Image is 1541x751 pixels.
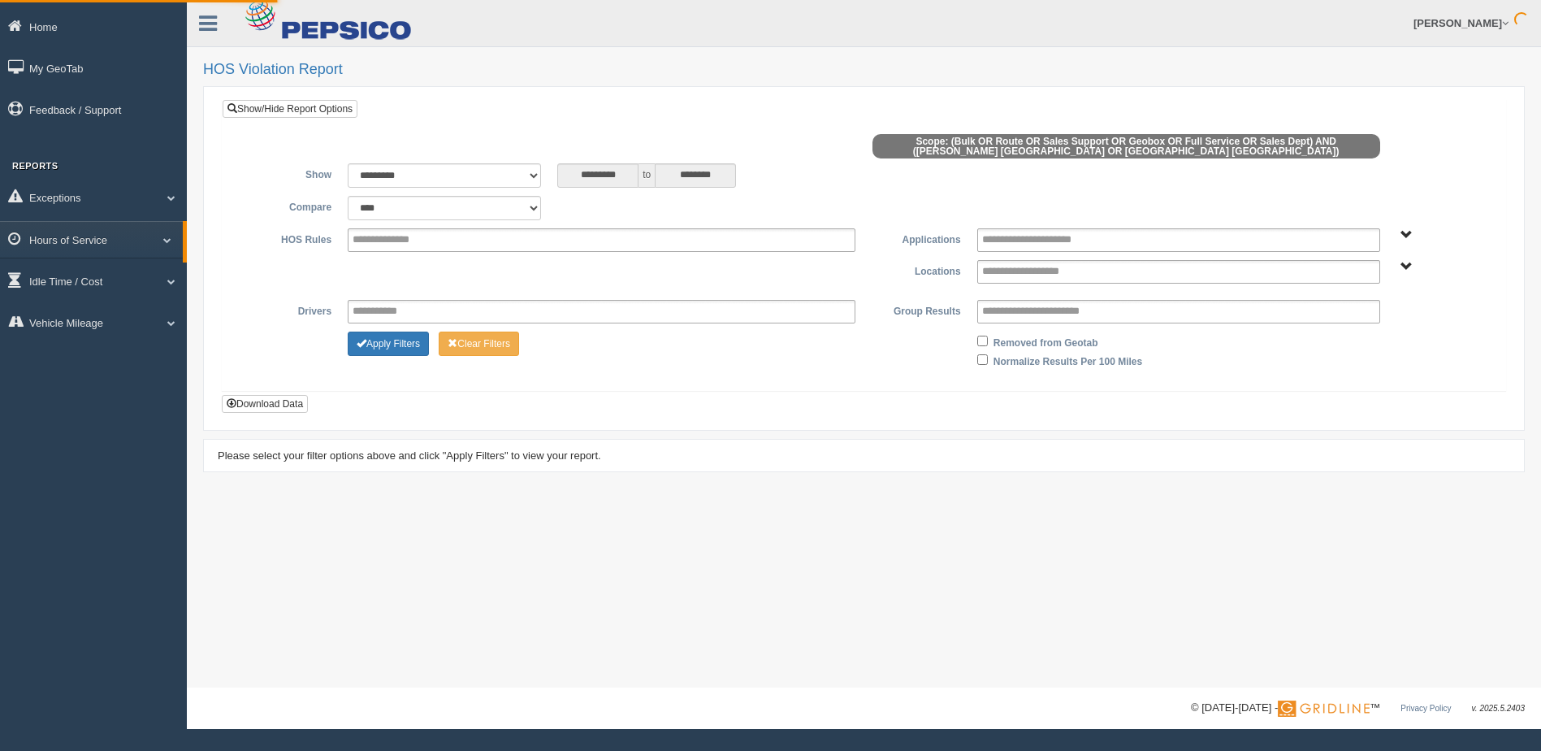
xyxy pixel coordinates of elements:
[235,163,340,183] label: Show
[864,228,968,248] label: Applications
[223,100,357,118] a: Show/Hide Report Options
[218,449,601,462] span: Please select your filter options above and click "Apply Filters" to view your report.
[348,332,429,356] button: Change Filter Options
[439,332,519,356] button: Change Filter Options
[235,196,340,215] label: Compare
[872,134,1380,158] span: Scope: (Bulk OR Route OR Sales Support OR Geobox OR Full Service OR Sales Dept) AND ([PERSON_NAME...
[864,260,969,280] label: Locations
[638,163,655,188] span: to
[1400,704,1451,713] a: Privacy Policy
[235,228,340,248] label: HOS Rules
[1472,704,1525,713] span: v. 2025.5.2403
[864,300,968,319] label: Group Results
[203,62,1525,78] h2: HOS Violation Report
[993,350,1142,370] label: Normalize Results Per 100 Miles
[1191,700,1525,717] div: © [DATE]-[DATE] - ™
[1278,701,1370,717] img: Gridline
[235,300,340,319] label: Drivers
[993,332,1098,351] label: Removed from Geotab
[222,395,308,413] button: Download Data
